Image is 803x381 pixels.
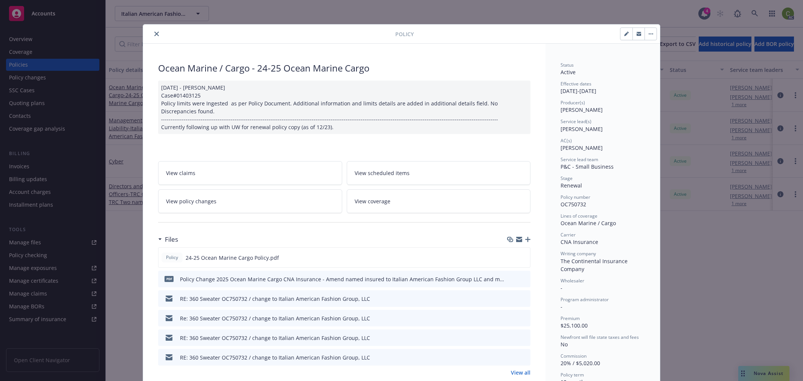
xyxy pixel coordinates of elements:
span: [PERSON_NAME] [561,144,603,151]
div: Ocean Marine / Cargo [561,219,645,227]
a: View all [511,369,530,376]
span: $25,100.00 [561,322,588,329]
span: Policy term [561,372,584,378]
span: Wholesaler [561,277,584,284]
span: Newfront will file state taxes and fees [561,334,639,340]
button: preview file [521,334,527,342]
span: Lines of coverage [561,213,597,219]
span: Policy [395,30,414,38]
span: Service lead(s) [561,118,591,125]
button: preview file [521,275,527,283]
span: View policy changes [166,197,216,205]
span: View claims [166,169,195,177]
span: Stage [561,175,573,181]
span: [PERSON_NAME] [561,125,603,133]
span: Carrier [561,232,576,238]
button: download file [509,275,515,283]
div: Re: 360 Sweater OC750732 / change to Italian American Fashion Group, LLC [180,314,370,322]
a: View policy changes [158,189,342,213]
div: Files [158,235,178,244]
button: preview file [521,314,527,322]
span: - [561,284,562,291]
span: Producer(s) [561,99,585,106]
button: preview file [521,295,527,303]
a: View scheduled items [347,161,531,185]
span: Policy [165,254,180,261]
div: [DATE] - [DATE] [561,81,645,95]
span: Service lead team [561,156,598,163]
button: preview file [521,354,527,361]
span: OC750732 [561,201,586,208]
span: Effective dates [561,81,591,87]
span: Commission [561,353,587,359]
button: close [152,29,161,38]
span: Program administrator [561,296,609,303]
span: CNA Insurance [561,238,598,245]
a: View coverage [347,189,531,213]
span: Premium [561,315,580,322]
span: Policy number [561,194,590,200]
button: download file [508,254,514,262]
div: [DATE] - [PERSON_NAME] Case#01403125 Policy limits were Ingested as per Policy Document. Addition... [158,81,530,134]
div: RE: 360 Sweater OC750732 / change to Italian American Fashion Group, LLC [180,334,370,342]
span: 20% / $5,020.00 [561,360,600,367]
button: download file [509,295,515,303]
a: View claims [158,161,342,185]
span: Active [561,69,576,76]
span: View coverage [355,197,390,205]
span: pdf [165,276,174,282]
button: preview file [520,254,527,262]
button: download file [509,334,515,342]
span: View scheduled items [355,169,410,177]
span: Renewal [561,182,582,189]
span: - [561,303,562,310]
span: No [561,341,568,348]
span: AC(s) [561,137,572,144]
span: 24-25 Ocean Marine Cargo Policy.pdf [186,254,279,262]
h3: Files [165,235,178,244]
div: Ocean Marine / Cargo - 24-25 Ocean Marine Cargo [158,62,530,75]
span: [PERSON_NAME] [561,106,603,113]
div: Policy Change 2025 Ocean Marine Cargo CNA Insurance - Amend named insured to Italian American Fas... [180,275,506,283]
span: P&C - Small Business [561,163,614,170]
button: download file [509,354,515,361]
span: Status [561,62,574,68]
div: RE: 360 Sweater OC750732 / change to Italian American Fashion Group, LLC [180,354,370,361]
span: The Continental Insurance Company [561,258,629,273]
button: download file [509,314,515,322]
div: RE: 360 Sweater OC750732 / change to Italian American Fashion Group, LLC [180,295,370,303]
span: Writing company [561,250,596,257]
